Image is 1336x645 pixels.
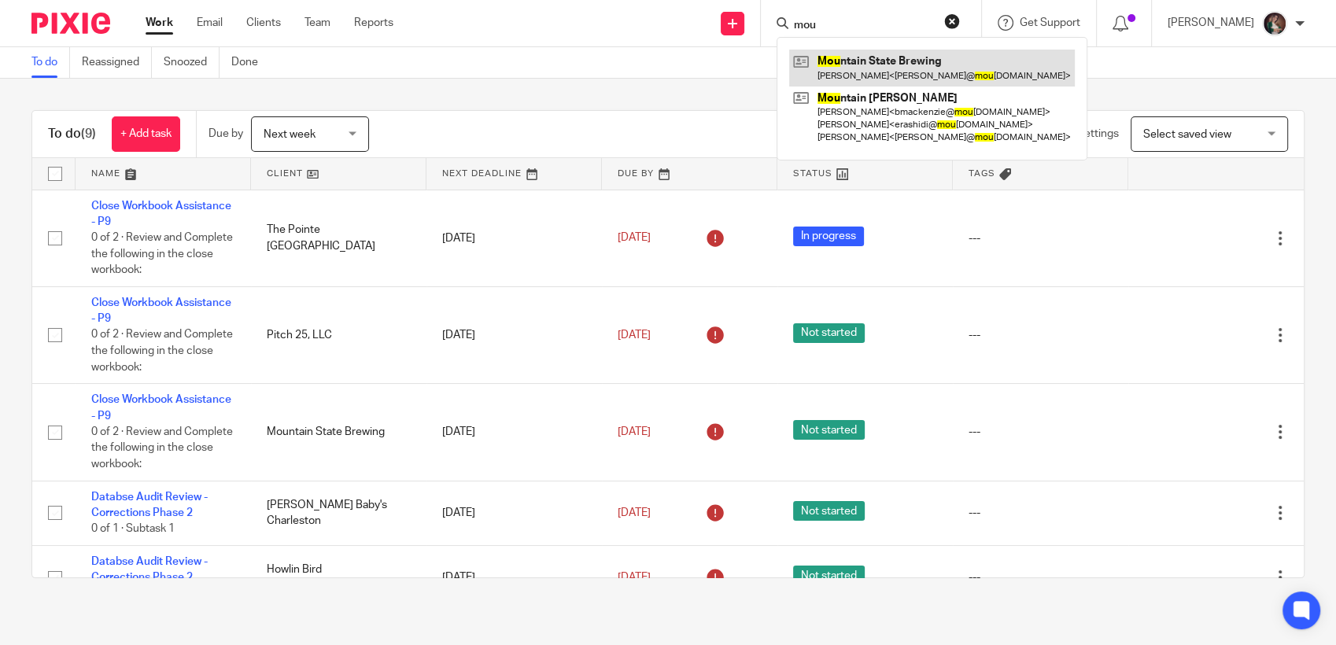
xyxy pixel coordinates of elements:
h1: To do [48,126,96,142]
a: + Add task [112,116,180,152]
a: Clients [246,15,281,31]
a: Team [304,15,330,31]
span: Not started [793,420,865,440]
span: Tags [969,169,995,178]
td: Howlin Bird [GEOGRAPHIC_DATA] [251,545,426,610]
span: [DATE] [618,330,651,341]
a: Close Workbook Assistance - P9 [91,297,231,324]
span: 0 of 1 · Subtask 1 [91,523,175,534]
td: [DATE] [426,481,602,545]
td: [DATE] [426,286,602,383]
input: Search [792,19,934,33]
a: Reports [354,15,393,31]
td: [DATE] [426,384,602,481]
a: Close Workbook Assistance - P9 [91,201,231,227]
span: 0 of 2 · Review and Complete the following in the close workbook: [91,232,233,275]
a: To do [31,47,70,78]
span: [DATE] [618,232,651,243]
td: [DATE] [426,545,602,610]
span: Next week [264,129,316,140]
span: 0 of 2 · Review and Complete the following in the close workbook: [91,426,233,470]
a: Email [197,15,223,31]
span: [DATE] [618,426,651,437]
span: Select saved view [1143,129,1231,140]
div: --- [969,327,1113,343]
p: Due by [209,126,243,142]
a: Work [146,15,173,31]
span: (9) [81,127,96,140]
img: Pixie [31,13,110,34]
a: Done [231,47,270,78]
span: [DATE] [618,572,651,583]
span: Get Support [1020,17,1080,28]
td: The Pointe [GEOGRAPHIC_DATA] [251,190,426,286]
span: [DATE] [618,507,651,518]
div: --- [969,569,1113,585]
td: [PERSON_NAME] Baby's Charleston [251,481,426,545]
span: Not started [793,566,865,585]
div: --- [969,424,1113,440]
span: Not started [793,501,865,521]
div: --- [969,505,1113,521]
td: [DATE] [426,190,602,286]
td: Pitch 25, LLC [251,286,426,383]
button: Clear [944,13,960,29]
img: Profile%20picture%20JUS.JPG [1262,11,1287,36]
td: Mountain State Brewing [251,384,426,481]
div: --- [969,230,1113,246]
span: In progress [793,227,864,246]
a: Databse Audit Review - Corrections Phase 2 [91,556,208,583]
span: 0 of 2 · Review and Complete the following in the close workbook: [91,330,233,373]
span: Not started [793,323,865,343]
a: Snoozed [164,47,220,78]
a: Reassigned [82,47,152,78]
p: [PERSON_NAME] [1168,15,1254,31]
a: Close Workbook Assistance - P9 [91,394,231,421]
a: Databse Audit Review - Corrections Phase 2 [91,492,208,518]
